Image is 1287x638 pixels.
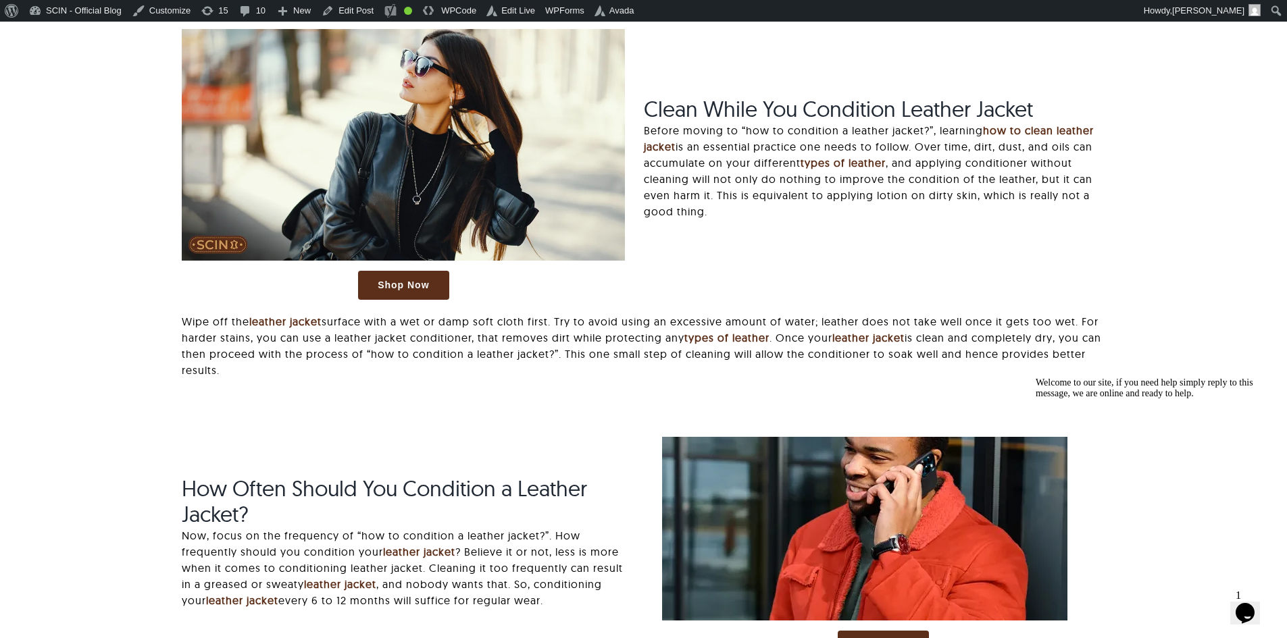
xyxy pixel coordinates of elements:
span: [PERSON_NAME] [1172,5,1244,16]
a: types of leather [801,156,886,169]
span: Clean While You Condition Leather Jacket [644,95,1033,122]
img: how-to-style-bomber-jacket-blog-featured-image [182,29,625,261]
a: leather jacket [383,545,455,558]
a: types of leather [684,331,769,344]
span: Shop Now [378,280,429,291]
a: leather jacket [304,577,376,591]
a: leather jacket [206,593,278,607]
span: Welcome to our site, if you need help simply reply to this message, we are online and ready to help. [5,5,223,26]
iframe: chat widget [1030,372,1273,577]
p: Wipe off the surface with a wet or damp soft cloth first. Try to avoid using an excessive amount ... [182,313,1105,378]
a: how to clean leather jacket [644,124,1094,153]
div: Good [404,7,412,15]
a: Shop Now [358,271,449,300]
p: Before moving to “how to condition a leather jacket?”, learning is an essential practice one need... [644,122,1105,219]
div: Welcome to our site, if you need help simply reply to this message, we are online and ready to help. [5,5,249,27]
a: leather jacket [832,331,905,344]
a: leather jacket [249,315,322,328]
p: Now, focus on the frequency of “how to condition a leather jacket?”. How frequently should you co... [182,527,625,608]
img: red aviator leather jacket [662,437,1067,620]
iframe: chat widget [1230,584,1273,624]
span: How Often Should You Condition a Leather Jacket? [182,475,587,527]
